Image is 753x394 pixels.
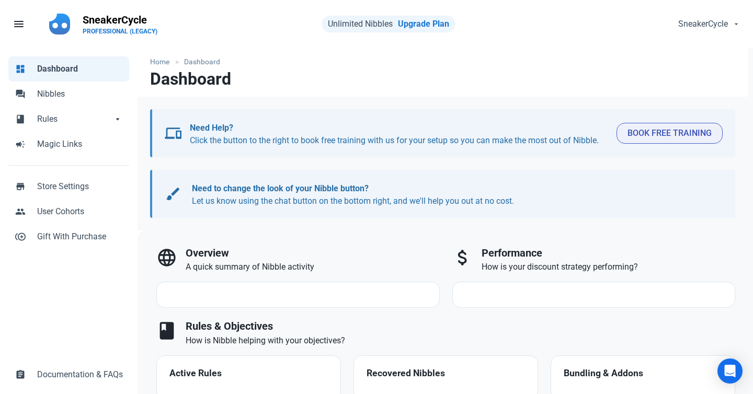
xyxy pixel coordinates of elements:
span: Unlimited Nibbles [328,19,393,29]
span: book [156,320,177,341]
span: menu [13,18,25,30]
span: Documentation & FAQs [37,368,123,381]
p: How is Nibble helping with your objectives? [186,334,735,347]
a: bookRulesarrow_drop_down [8,107,129,132]
a: Home [150,56,175,67]
span: brush [165,186,181,202]
button: SneakerCycle [669,14,747,34]
a: SneakerCyclePROFESSIONAL (LEGACY) [76,8,164,40]
span: forum [15,88,26,98]
span: assignment [15,368,26,379]
a: campaignMagic Links [8,132,129,157]
a: Upgrade Plan [398,19,449,29]
span: control_point_duplicate [15,230,26,241]
div: Open Intercom Messenger [717,358,743,384]
span: book [15,113,26,123]
span: Dashboard [37,63,123,75]
p: How is your discount strategy performing? [482,261,735,273]
nav: breadcrumbs [138,48,748,69]
h4: Recovered Nibbles [367,368,525,379]
h4: Active Rules [169,368,328,379]
span: Rules [37,113,112,125]
p: A quick summary of Nibble activity [186,261,439,273]
p: SneakerCycle [83,13,157,27]
a: dashboardDashboard [8,56,129,82]
a: assignmentDocumentation & FAQs [8,362,129,387]
span: campaign [15,138,26,148]
span: Book Free Training [627,127,712,140]
h4: Bundling & Addons [564,368,722,379]
span: people [15,205,26,216]
h1: Dashboard [150,69,231,88]
span: dashboard [15,63,26,73]
span: language [156,247,177,268]
p: Let us know using the chat button on the bottom right, and we'll help you out at no cost. [192,182,712,207]
span: Gift With Purchase [37,230,123,243]
span: Nibbles [37,88,123,100]
span: attach_money [452,247,473,268]
a: control_point_duplicateGift With Purchase [8,224,129,249]
p: PROFESSIONAL (LEGACY) [83,27,157,36]
h3: Performance [482,247,735,259]
b: Need to change the look of your Nibble button? [192,183,369,193]
span: Magic Links [37,138,123,150]
span: SneakerCycle [678,18,728,30]
a: forumNibbles [8,82,129,107]
a: storeStore Settings [8,174,129,199]
span: arrow_drop_down [112,113,123,123]
span: Store Settings [37,180,123,193]
button: Book Free Training [617,123,723,144]
a: peopleUser Cohorts [8,199,129,224]
h3: Rules & Objectives [186,320,735,332]
p: Click the button to the right to book free training with us for your setup so you can make the mo... [190,122,608,147]
span: User Cohorts [37,205,123,218]
b: Need Help? [190,123,233,133]
span: devices [165,125,181,142]
span: store [15,180,26,191]
h3: Overview [186,247,439,259]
